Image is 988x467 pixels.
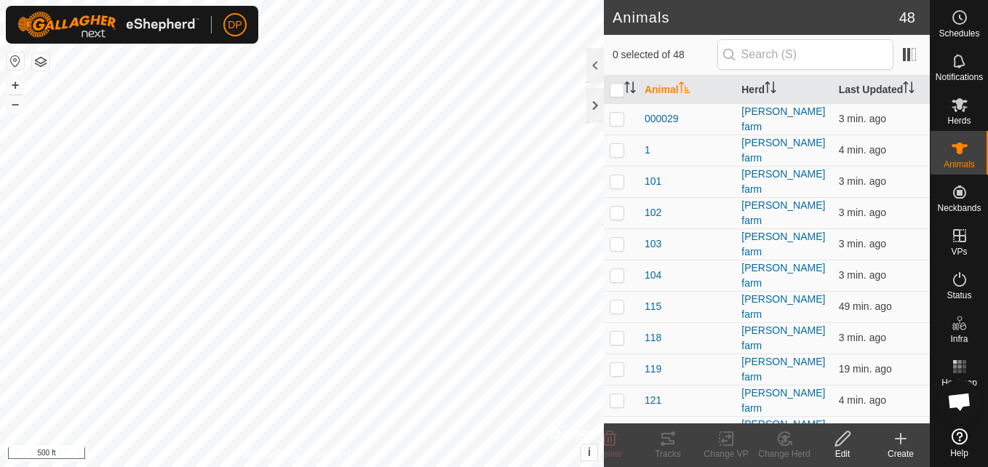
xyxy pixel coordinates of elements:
div: [PERSON_NAME] farm [741,104,826,135]
span: 104 [645,268,661,283]
span: VPs [951,247,967,256]
div: [PERSON_NAME] farm [741,292,826,322]
span: Oct 5, 2025, 6:38 PM [839,300,892,312]
span: Neckbands [937,204,981,212]
div: [PERSON_NAME] farm [741,198,826,228]
button: + [7,76,24,94]
div: Create [872,447,930,460]
span: Herds [947,116,971,125]
span: i [588,446,591,458]
span: Delete [597,449,623,459]
th: Animal [639,76,736,104]
div: Change VP [697,447,755,460]
p-sorticon: Activate to sort [903,84,915,95]
p-sorticon: Activate to sort [679,84,690,95]
span: 118 [645,330,661,346]
span: Help [950,449,968,458]
span: 000029 [645,111,679,127]
span: Oct 5, 2025, 7:23 PM [839,175,886,187]
div: Change Herd [755,447,813,460]
span: 119 [645,362,661,377]
span: Notifications [936,73,983,81]
h2: Animals [613,9,899,26]
div: Tracks [639,447,697,460]
span: Infra [950,335,968,343]
span: Oct 5, 2025, 7:23 PM [839,238,886,250]
button: Reset Map [7,52,24,70]
span: Oct 5, 2025, 7:08 PM [839,363,892,375]
span: Oct 5, 2025, 7:23 PM [839,207,886,218]
button: Map Layers [32,53,49,71]
span: 1 [645,143,650,158]
th: Herd [736,76,832,104]
a: Contact Us [316,448,359,461]
span: 121 [645,393,661,408]
div: [PERSON_NAME] farm [741,167,826,197]
div: [PERSON_NAME] farm [741,135,826,166]
span: Oct 5, 2025, 7:23 PM [839,144,886,156]
div: Edit [813,447,872,460]
img: Gallagher Logo [17,12,199,38]
div: [PERSON_NAME] farm [741,260,826,291]
div: [PERSON_NAME] farm [741,386,826,416]
span: 0 selected of 48 [613,47,717,63]
span: Status [947,291,971,300]
span: Schedules [939,29,979,38]
button: – [7,95,24,113]
p-sorticon: Activate to sort [624,84,636,95]
span: Heatmap [941,378,977,387]
a: Privacy Policy [244,448,299,461]
span: Oct 5, 2025, 7:23 PM [839,332,886,343]
span: Oct 5, 2025, 7:23 PM [839,269,886,281]
span: 102 [645,205,661,220]
span: Oct 5, 2025, 7:23 PM [839,113,886,124]
span: 103 [645,236,661,252]
span: 101 [645,174,661,189]
div: [PERSON_NAME] farm [741,323,826,354]
span: Animals [944,160,975,169]
th: Last Updated [833,76,930,104]
p-sorticon: Activate to sort [765,84,776,95]
div: [PERSON_NAME] farm [741,229,826,260]
div: [PERSON_NAME] farm [741,417,826,447]
button: i [581,444,597,460]
span: 48 [899,7,915,28]
span: 115 [645,299,661,314]
input: Search (S) [717,39,893,70]
div: [PERSON_NAME] farm [741,354,826,385]
div: Open chat [938,380,981,423]
span: DP [228,17,242,33]
span: Oct 5, 2025, 7:23 PM [839,394,886,406]
a: Help [931,423,988,463]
